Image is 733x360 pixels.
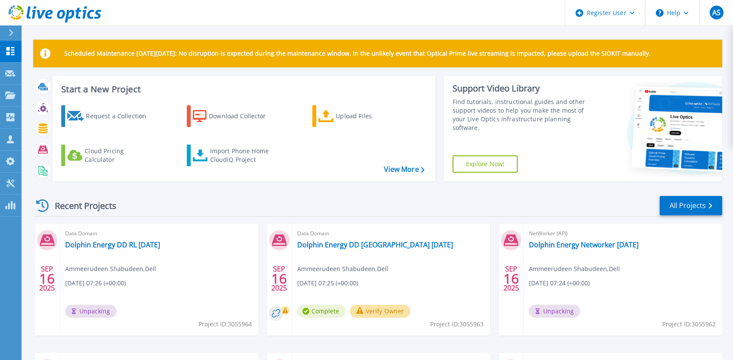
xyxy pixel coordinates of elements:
[198,319,252,329] span: Project ID: 3055964
[64,50,651,57] p: Scheduled Maintenance [DATE][DATE]: No disruption is expected during the maintenance window. In t...
[187,105,283,127] a: Download Collector
[65,278,126,288] span: [DATE] 07:26 (+00:00)
[529,229,717,238] span: NetWorker (API)
[39,263,55,294] div: SEP 2025
[297,264,388,274] span: Ammeerudeen Shabudeen , Dell
[529,264,620,274] span: Ammeerudeen Shabudeen , Dell
[660,196,722,215] a: All Projects
[312,105,409,127] a: Upload Files
[662,319,716,329] span: Project ID: 3055962
[65,305,116,318] span: Unpacking
[271,263,287,294] div: SEP 2025
[210,147,277,164] div: Import Phone Home CloudIQ Project
[503,275,519,282] span: 16
[33,195,128,216] div: Recent Projects
[86,107,155,125] div: Request a Collection
[65,264,156,274] span: Ammeerudeen Shabudeen , Dell
[65,240,160,249] a: Dolphin Energy DD RL [DATE]
[384,165,424,174] a: View More
[61,85,424,94] h3: Start a New Project
[297,229,485,238] span: Data Domain
[65,229,253,238] span: Data Domain
[350,305,411,318] button: Verify Owner
[453,83,594,94] div: Support Video Library
[712,9,720,16] span: AS
[297,278,358,288] span: [DATE] 07:25 (+00:00)
[297,305,346,318] span: Complete
[61,145,157,166] a: Cloud Pricing Calculator
[453,155,518,173] a: Explore Now!
[271,275,287,282] span: 16
[430,319,484,329] span: Project ID: 3055963
[503,263,519,294] div: SEP 2025
[529,240,639,249] a: Dolphin Energy Networker [DATE]
[529,305,580,318] span: Unpacking
[297,240,453,249] a: Dolphin Energy DD [GEOGRAPHIC_DATA] [DATE]
[209,107,278,125] div: Download Collector
[529,278,590,288] span: [DATE] 07:24 (+00:00)
[453,98,594,132] div: Find tutorials, instructional guides and other support videos to help you make the most of your L...
[61,105,157,127] a: Request a Collection
[85,147,154,164] div: Cloud Pricing Calculator
[39,275,55,282] span: 16
[336,107,405,125] div: Upload Files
